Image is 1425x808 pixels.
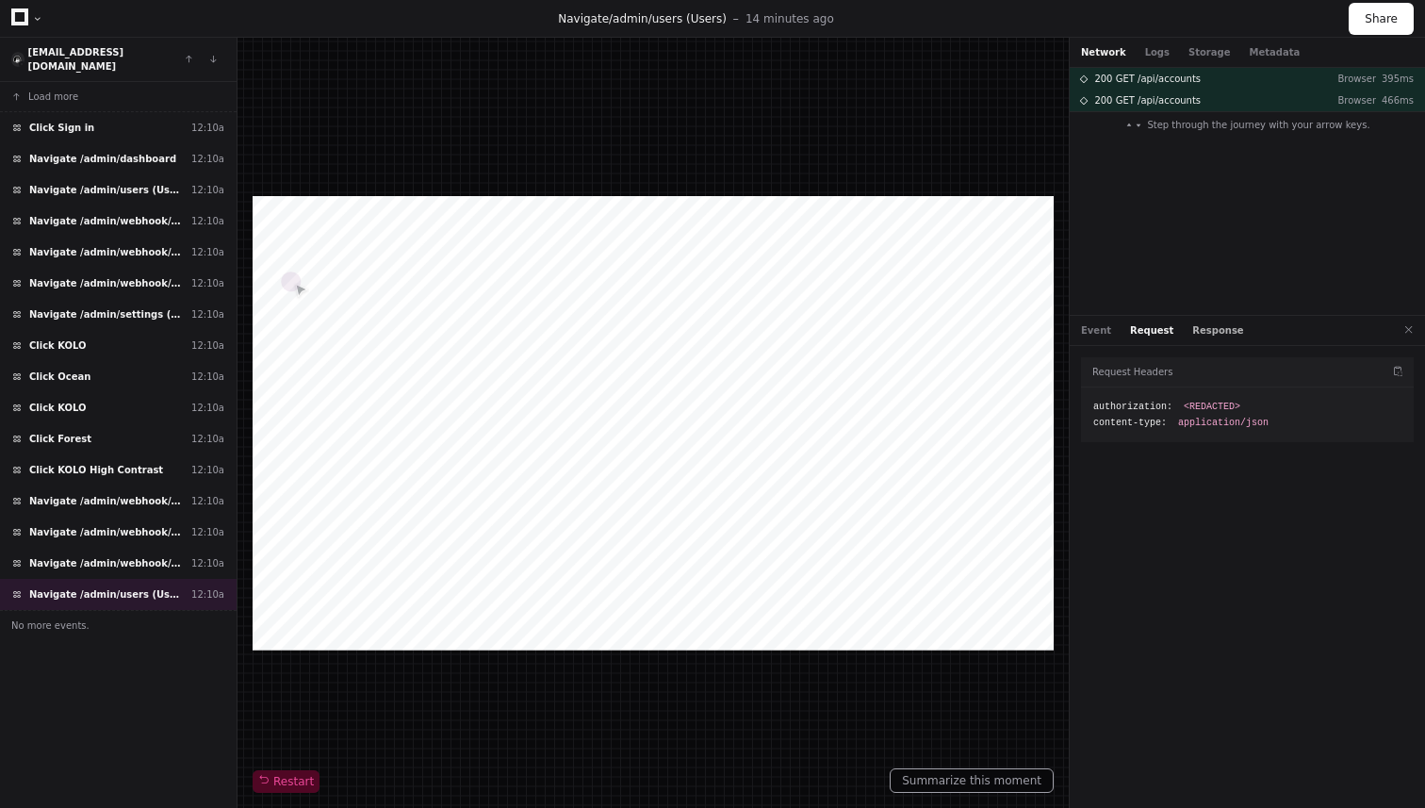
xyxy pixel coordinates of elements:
span: authorization: [1093,400,1172,414]
div: 12:10a [191,432,224,446]
p: 14 minutes ago [745,11,834,26]
div: 12:10a [191,245,224,259]
h3: Request Headers [1092,365,1172,379]
div: 12:10a [191,307,224,322]
span: Click Ocean [29,370,90,384]
span: application/json [1178,416,1269,430]
span: Restart [258,774,314,789]
span: Load more [28,90,78,104]
span: Navigate /admin/dashboard [29,152,176,166]
span: Click KOLO [29,338,87,353]
span: /admin/users (Users) [609,12,727,25]
span: Navigate /admin/webhook/events (← Back to Webhook Events) [29,556,184,570]
div: 12:10a [191,556,224,570]
a: [EMAIL_ADDRESS][DOMAIN_NAME] [28,47,124,72]
span: 200 GET /api/accounts [1094,72,1201,86]
span: Navigate /admin/settings (Appearance) [29,307,184,322]
div: 12:10a [191,276,224,290]
img: 15.svg [12,54,23,66]
div: 12:10a [191,214,224,228]
span: 200 GET /api/accounts [1094,93,1201,107]
button: Share [1349,3,1414,35]
span: Navigate /admin/webhook/events/* (View Details) [29,245,184,259]
div: 12:10a [191,587,224,602]
div: 12:10a [191,183,224,197]
p: Browser [1323,72,1376,86]
button: Metadata [1249,45,1300,59]
p: 395ms [1376,72,1414,86]
button: Response [1192,323,1243,338]
span: Navigate /admin/webhook/events/* (View Details) [29,525,184,539]
span: Click KOLO High Contrast [29,463,163,477]
span: No more events. [11,618,90,633]
div: 12:10a [191,494,224,508]
button: Restart [253,770,319,793]
button: Event [1081,323,1111,338]
div: 12:10a [191,525,224,539]
div: 12:10a [191,463,224,477]
span: Click Sign in [29,121,94,135]
span: Navigate /admin/users (Users) [29,587,184,602]
div: 12:10a [191,401,224,415]
div: 12:10a [191,338,224,353]
button: Storage [1188,45,1230,59]
span: Click KOLO [29,401,87,415]
span: Step through the journey with your arrow keys. [1147,118,1369,132]
button: Summarize this moment [890,768,1054,793]
span: Navigate /admin/webhook/events (Webhook Events) [29,276,184,290]
div: 12:10a [191,370,224,384]
span: <REDACTED> [1184,400,1240,414]
button: Network [1081,45,1126,59]
div: 12:10a [191,121,224,135]
div: 12:10a [191,152,224,166]
span: content-type: [1093,416,1167,430]
span: Navigate [558,12,609,25]
span: Click Forest [29,432,91,446]
p: Browser [1323,93,1376,107]
p: 466ms [1376,93,1414,107]
button: Logs [1145,45,1170,59]
button: Request [1130,323,1173,338]
span: Navigate /admin/webhook/events (Webhook Events) [29,214,184,228]
span: Navigate /admin/users (Users) [29,183,184,197]
span: Navigate /admin/webhook/events (Webhook Events) [29,494,184,508]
